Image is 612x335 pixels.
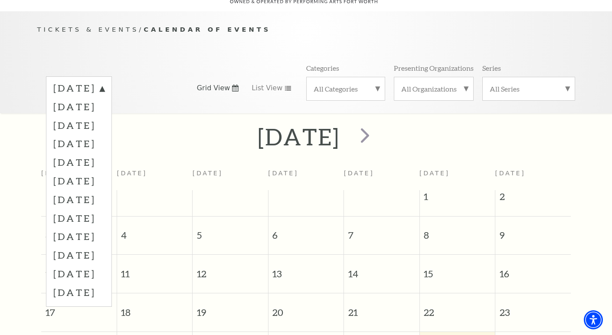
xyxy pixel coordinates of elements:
span: 21 [344,293,419,323]
span: 13 [268,255,344,285]
th: [DATE] [193,164,268,190]
label: [DATE] [53,153,105,171]
label: [DATE] [53,227,105,246]
label: [DATE] [53,82,105,97]
span: 5 [193,217,268,246]
span: 3 [41,217,117,246]
p: / [37,24,575,35]
label: All Series [490,84,568,93]
span: 1 [420,190,495,207]
th: [DATE] [268,164,344,190]
span: 19 [193,293,268,323]
span: 12 [193,255,268,285]
span: 15 [420,255,495,285]
span: Grid View [197,83,230,93]
span: 9 [495,217,571,246]
label: [DATE] [53,171,105,190]
th: [DATE] [41,164,117,190]
span: Tickets & Events [37,26,139,33]
span: List View [252,83,282,93]
label: [DATE] [53,97,105,116]
button: next [348,122,380,152]
label: [DATE] [53,264,105,283]
p: Categories [306,63,339,72]
label: [DATE] [53,283,105,302]
div: Accessibility Menu [584,310,603,329]
label: [DATE] [53,116,105,135]
label: All Categories [314,84,378,93]
label: [DATE] [53,246,105,264]
label: [DATE] [53,134,105,153]
span: 20 [268,293,344,323]
span: 2 [495,190,571,207]
span: 17 [41,293,117,323]
span: 7 [344,217,419,246]
span: [DATE] [495,170,526,177]
h2: [DATE] [258,123,340,151]
span: 4 [117,217,192,246]
span: 11 [117,255,192,285]
span: 14 [344,255,419,285]
label: [DATE] [53,209,105,227]
span: Calendar of Events [144,26,271,33]
span: [DATE] [419,170,450,177]
span: 22 [420,293,495,323]
label: [DATE] [53,190,105,209]
span: 6 [268,217,344,246]
span: 10 [41,255,117,285]
label: All Organizations [401,84,466,93]
p: Presenting Organizations [394,63,474,72]
th: [DATE] [117,164,192,190]
th: [DATE] [344,164,419,190]
span: 8 [420,217,495,246]
span: 18 [117,293,192,323]
span: 16 [495,255,571,285]
p: Series [482,63,501,72]
span: 23 [495,293,571,323]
